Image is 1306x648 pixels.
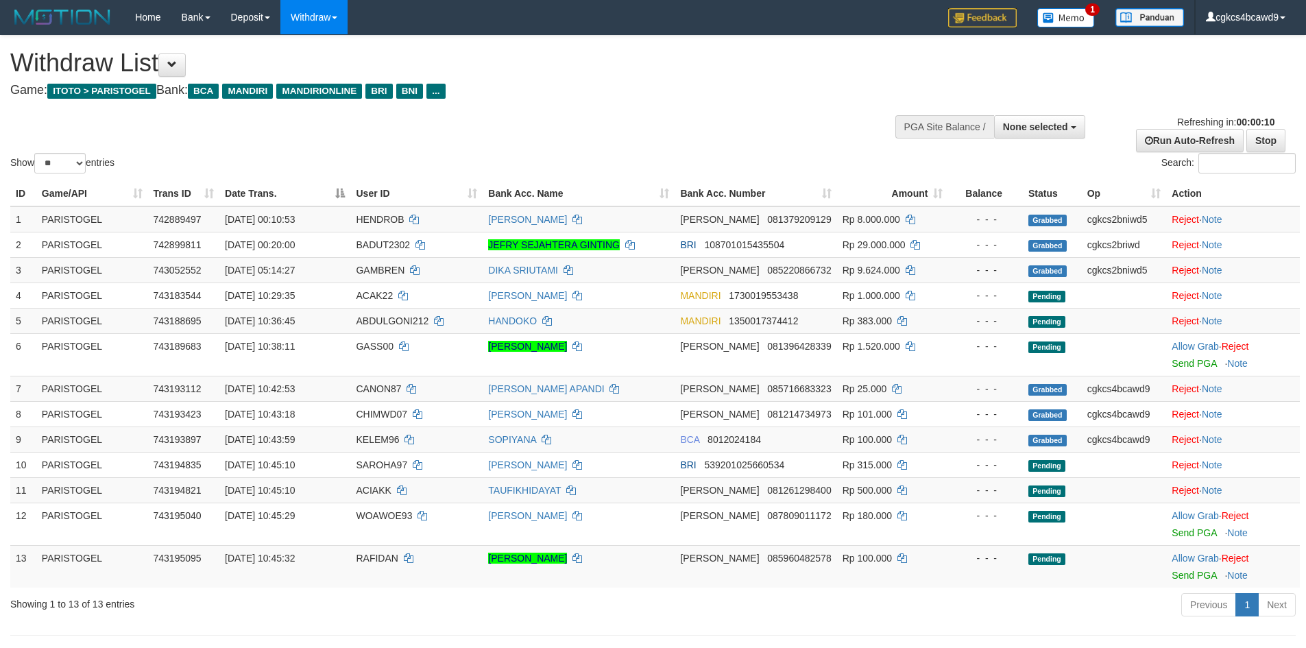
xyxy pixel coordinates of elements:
[1258,593,1296,616] a: Next
[680,485,759,496] span: [PERSON_NAME]
[767,265,831,276] span: Copy 085220866732 to clipboard
[1082,401,1167,427] td: cgkcs4bcawd9
[954,458,1017,472] div: - - -
[488,383,604,394] a: [PERSON_NAME] APANDI
[1082,206,1167,232] td: cgkcs2bniwd5
[948,181,1023,206] th: Balance
[680,510,759,521] span: [PERSON_NAME]
[680,383,759,394] span: [PERSON_NAME]
[767,341,831,352] span: Copy 081396428339 to clipboard
[488,214,567,225] a: [PERSON_NAME]
[1177,117,1274,128] span: Refreshing in:
[426,84,445,99] span: ...
[10,49,857,77] h1: Withdraw List
[1028,511,1065,523] span: Pending
[225,239,295,250] span: [DATE] 00:20:00
[1028,460,1065,472] span: Pending
[954,407,1017,421] div: - - -
[1202,265,1222,276] a: Note
[356,315,428,326] span: ABDULGONI212
[1202,409,1222,420] a: Note
[680,239,696,250] span: BRI
[36,283,148,308] td: PARISTOGEL
[1028,553,1065,565] span: Pending
[1172,315,1199,326] a: Reject
[1172,265,1199,276] a: Reject
[36,232,148,257] td: PARISTOGEL
[1202,290,1222,301] a: Note
[1028,240,1067,252] span: Grabbed
[1227,358,1248,369] a: Note
[1166,308,1300,333] td: ·
[675,181,836,206] th: Bank Acc. Number: activate to sort column ascending
[1202,315,1222,326] a: Note
[225,434,295,445] span: [DATE] 10:43:59
[954,314,1017,328] div: - - -
[1023,181,1082,206] th: Status
[10,283,36,308] td: 4
[154,239,202,250] span: 742899811
[1028,341,1065,353] span: Pending
[225,214,295,225] span: [DATE] 00:10:53
[680,459,696,470] span: BRI
[154,459,202,470] span: 743194835
[356,485,391,496] span: ACIAKK
[843,265,900,276] span: Rp 9.624.000
[10,477,36,503] td: 11
[488,485,561,496] a: TAUFIKHIDAYAT
[1085,3,1100,16] span: 1
[10,452,36,477] td: 10
[767,553,831,564] span: Copy 085960482578 to clipboard
[1161,153,1296,173] label: Search:
[154,485,202,496] span: 743194821
[10,592,534,611] div: Showing 1 to 13 of 13 entries
[488,459,567,470] a: [PERSON_NAME]
[1166,333,1300,376] td: ·
[1202,485,1222,496] a: Note
[1028,384,1067,396] span: Grabbed
[843,290,900,301] span: Rp 1.000.000
[10,333,36,376] td: 6
[488,239,620,250] a: JEFRY SEJAHTERA GINTING
[225,510,295,521] span: [DATE] 10:45:29
[10,545,36,588] td: 13
[188,84,219,99] span: BCA
[488,510,567,521] a: [PERSON_NAME]
[843,383,887,394] span: Rp 25.000
[356,214,404,225] span: HENDROB
[10,232,36,257] td: 2
[1181,593,1236,616] a: Previous
[1028,409,1067,421] span: Grabbed
[954,263,1017,277] div: - - -
[154,315,202,326] span: 743188695
[843,239,906,250] span: Rp 29.000.000
[225,409,295,420] span: [DATE] 10:43:18
[10,308,36,333] td: 5
[36,503,148,545] td: PARISTOGEL
[895,115,994,139] div: PGA Site Balance /
[154,383,202,394] span: 743193112
[843,341,900,352] span: Rp 1.520.000
[225,485,295,496] span: [DATE] 10:45:10
[708,434,761,445] span: Copy 8012024184 to clipboard
[1172,485,1199,496] a: Reject
[843,553,892,564] span: Rp 100.000
[225,265,295,276] span: [DATE] 05:14:27
[954,289,1017,302] div: - - -
[843,214,900,225] span: Rp 8.000.000
[1202,239,1222,250] a: Note
[36,427,148,452] td: PARISTOGEL
[1246,129,1285,152] a: Stop
[36,333,148,376] td: PARISTOGEL
[483,181,675,206] th: Bank Acc. Name: activate to sort column ascending
[1172,459,1199,470] a: Reject
[680,315,721,326] span: MANDIRI
[154,214,202,225] span: 742889497
[154,434,202,445] span: 743193897
[843,434,892,445] span: Rp 100.000
[704,459,784,470] span: Copy 539201025660534 to clipboard
[1166,503,1300,545] td: ·
[10,206,36,232] td: 1
[729,315,798,326] span: Copy 1350017374412 to clipboard
[154,510,202,521] span: 743195040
